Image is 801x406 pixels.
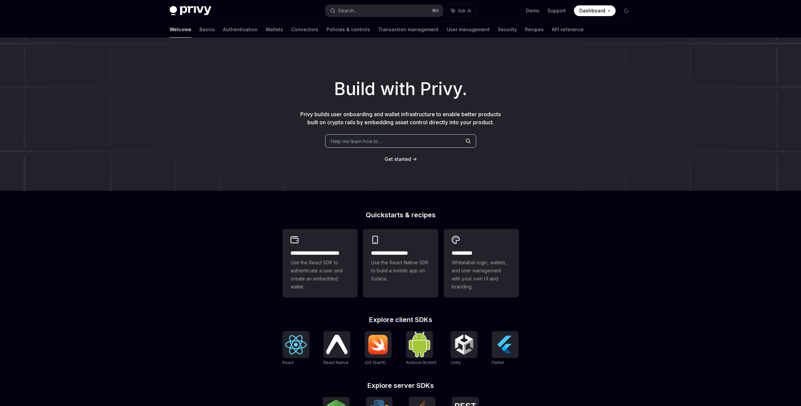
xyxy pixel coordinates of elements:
h2: Quickstarts & recipes [282,212,519,218]
span: Privy builds user onboarding and wallet infrastructure to enable better products built on crypto ... [300,111,501,126]
img: Unity [453,334,475,355]
a: Wallets [266,21,283,38]
a: iOS (Swift)iOS (Swift) [365,331,392,366]
span: iOS (Swift) [365,360,386,365]
a: Connectors [291,21,318,38]
span: Dashboard [579,7,605,14]
a: FlutterFlutter [492,331,519,366]
a: Authentication [223,21,258,38]
img: React [285,335,307,354]
h2: Explore client SDKs [282,316,519,323]
a: Welcome [170,21,191,38]
a: API reference [552,21,584,38]
a: Android (Kotlin)Android (Kotlin) [406,331,436,366]
a: Basics [199,21,215,38]
span: Use the React SDK to authenticate a user and create an embedded wallet. [291,259,350,291]
button: Search...⌘K [325,5,443,17]
a: User management [447,21,490,38]
span: Ask AI [458,7,471,14]
img: Android (Kotlin) [409,332,430,357]
span: React Native [323,360,349,365]
img: dark logo [170,6,211,15]
a: **** **** **** ***Use the React Native SDK to build a mobile app on Solana. [363,229,438,298]
button: Toggle dark mode [621,5,632,16]
button: Ask AI [446,5,476,17]
a: Dashboard [574,5,616,16]
span: Help me learn how to… [331,138,382,145]
a: UnityUnity [451,331,478,366]
span: Flutter [492,360,504,365]
span: Whitelabel login, wallets, and user management with your own UI and branding. [452,259,511,291]
span: React [282,360,294,365]
span: ⌘ K [432,8,439,13]
span: Unity [451,360,461,365]
span: Android (Kotlin) [406,360,436,365]
a: Security [498,21,517,38]
h1: Build with Privy. [11,76,790,102]
a: Recipes [525,21,544,38]
a: Policies & controls [326,21,370,38]
a: Transaction management [378,21,439,38]
div: Search... [338,7,357,15]
a: Support [547,7,566,14]
a: Demo [526,7,539,14]
img: Flutter [494,334,516,355]
h2: Explore server SDKs [282,382,519,389]
span: Use the React Native SDK to build a mobile app on Solana. [371,259,430,283]
a: Get started [385,156,411,163]
img: iOS (Swift) [367,334,389,355]
a: **** *****Whitelabel login, wallets, and user management with your own UI and branding. [444,229,519,298]
img: React Native [326,335,348,354]
a: React NativeReact Native [323,331,350,366]
a: ReactReact [282,331,309,366]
